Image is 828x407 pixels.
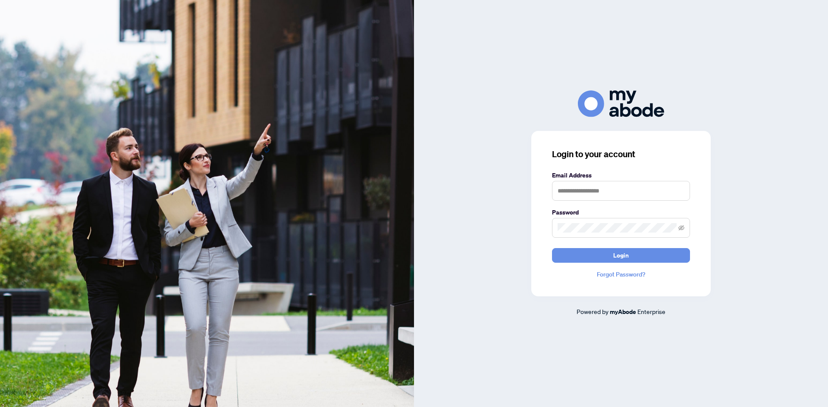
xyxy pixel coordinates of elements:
span: Login [613,249,629,262]
a: Forgot Password? [552,270,690,279]
span: Powered by [577,308,608,315]
label: Email Address [552,171,690,180]
span: eye-invisible [678,225,684,231]
span: Enterprise [637,308,665,315]
label: Password [552,208,690,217]
button: Login [552,248,690,263]
img: ma-logo [578,90,664,117]
h3: Login to your account [552,148,690,160]
a: myAbode [610,307,636,317]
